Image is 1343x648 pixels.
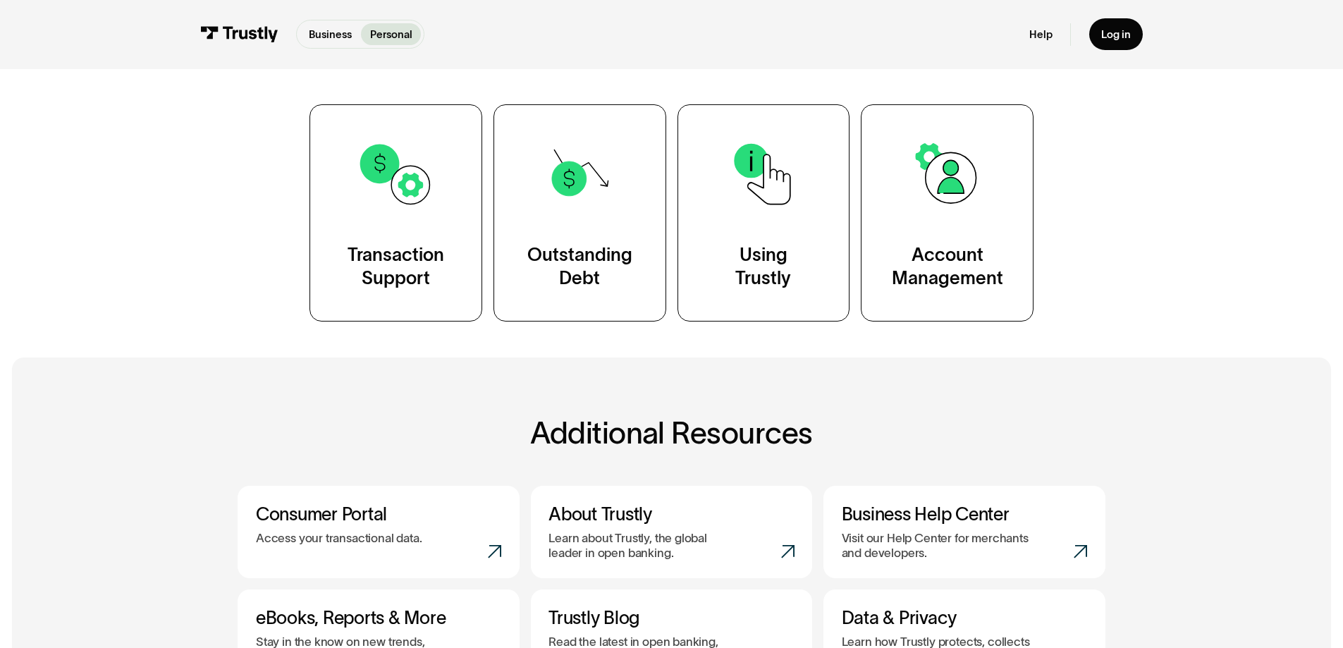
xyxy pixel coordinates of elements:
[842,503,1088,525] h3: Business Help Center
[14,625,85,643] aside: Language selected: English (United States)
[677,104,850,321] a: UsingTrustly
[1029,27,1053,41] a: Help
[531,486,812,578] a: About TrustlyLearn about Trustly, the global leader in open banking.
[735,243,791,291] div: Using Trustly
[548,607,795,629] h3: Trustly Blog
[548,503,795,525] h3: About Trustly
[1101,27,1131,41] div: Log in
[861,104,1034,321] a: AccountManagement
[309,27,352,42] p: Business
[348,243,444,291] div: Transaction Support
[256,503,502,525] h3: Consumer Portal
[842,607,1088,629] h3: Data & Privacy
[842,531,1032,560] p: Visit our Help Center for merchants and developers.
[370,27,412,42] p: Personal
[309,104,482,321] a: TransactionSupport
[238,417,1105,450] h2: Additional Resources
[200,26,278,42] img: Trustly Logo
[823,486,1105,578] a: Business Help CenterVisit our Help Center for merchants and developers.
[28,625,85,643] ul: Language list
[1089,18,1143,50] a: Log in
[892,243,1003,291] div: Account Management
[238,486,519,578] a: Consumer PortalAccess your transactional data.
[493,104,666,321] a: OutstandingDebt
[548,531,739,560] p: Learn about Trustly, the global leader in open banking.
[361,23,421,45] a: Personal
[300,23,360,45] a: Business
[527,243,632,291] div: Outstanding Debt
[256,607,502,629] h3: eBooks, Reports & More
[256,531,422,545] p: Access your transactional data.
